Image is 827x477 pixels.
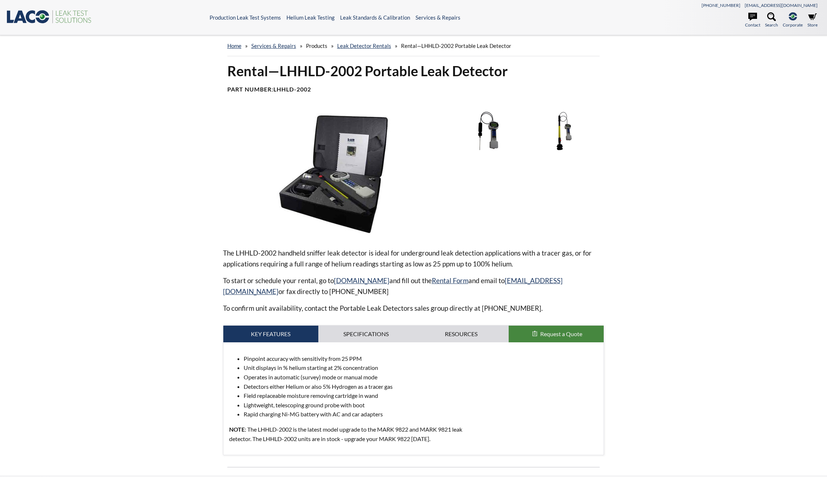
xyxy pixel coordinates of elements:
span: Rental—LHHLD-2002 Portable Leak Detector [401,42,511,49]
li: Operates in automatic (survey) mode or manual mode [244,372,598,382]
a: Leak Detector Rentals [337,42,391,49]
div: » » » » [227,36,600,56]
a: Resources [414,326,509,342]
a: Specifications [318,326,413,342]
b: LHHLD-2002 [273,86,311,93]
li: Lightweight, telescoping ground probe with boot [244,400,598,410]
a: Services & Repairs [415,14,460,21]
a: home [227,42,241,49]
a: [DOMAIN_NAME] [334,276,389,285]
img: LHHLD-2002 Portable Leak Detector and Probe 2, front view [528,111,600,151]
a: Store [807,12,818,28]
li: Detectors either Helium or also 5% Hydrogen as a tracer gas [244,382,598,391]
span: Products [306,42,327,49]
strong: NOTE [229,426,245,433]
h1: Rental—LHHLD-2002 Portable Leak Detector [227,62,600,80]
a: [EMAIL_ADDRESS][DOMAIN_NAME] [745,3,818,8]
img: LHHLD-2002 Portable Leak Detector and Probe, front view [452,111,524,151]
a: Key Features [223,326,318,342]
p: : The LHHLD-2002 is the latest model upgrade to the MARK 9822 and MARK 9821 leak detector. The LH... [229,425,472,443]
li: Pinpoint accuracy with sensitivity from 25 PPM [244,354,598,363]
a: Search [765,12,778,28]
p: To start or schedule your rental, go to and fill out the and email to or fax directly to [PHONE_N... [223,275,604,297]
a: Production Leak Test Systems [210,14,281,21]
p: To confirm unit availability, contact the Portable Leak Detectors sales group directly at [PHONE_... [223,303,604,314]
a: Contact [745,12,760,28]
h4: Part Number: [227,86,600,93]
p: The LHHLD-2002 handheld sniffer leak detector is ideal for underground leak detection application... [223,248,604,269]
a: [PHONE_NUMBER] [702,3,740,8]
img: LHHLD-2002 Portable Leak Detector, case open [223,111,446,236]
button: Request a Quote [509,326,604,342]
span: Request a Quote [540,330,582,337]
li: Rapid charging Ni-MG battery with AC and car adapters [244,409,598,419]
li: Field replaceable moisture removing cartridge in wand [244,391,598,400]
a: Rental Form [432,276,468,285]
a: Helium Leak Testing [286,14,335,21]
a: Leak Standards & Calibration [340,14,410,21]
li: Unit displays in % helium starting at 2% concentration [244,363,598,372]
span: Corporate [783,21,803,28]
a: Services & Repairs [251,42,296,49]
